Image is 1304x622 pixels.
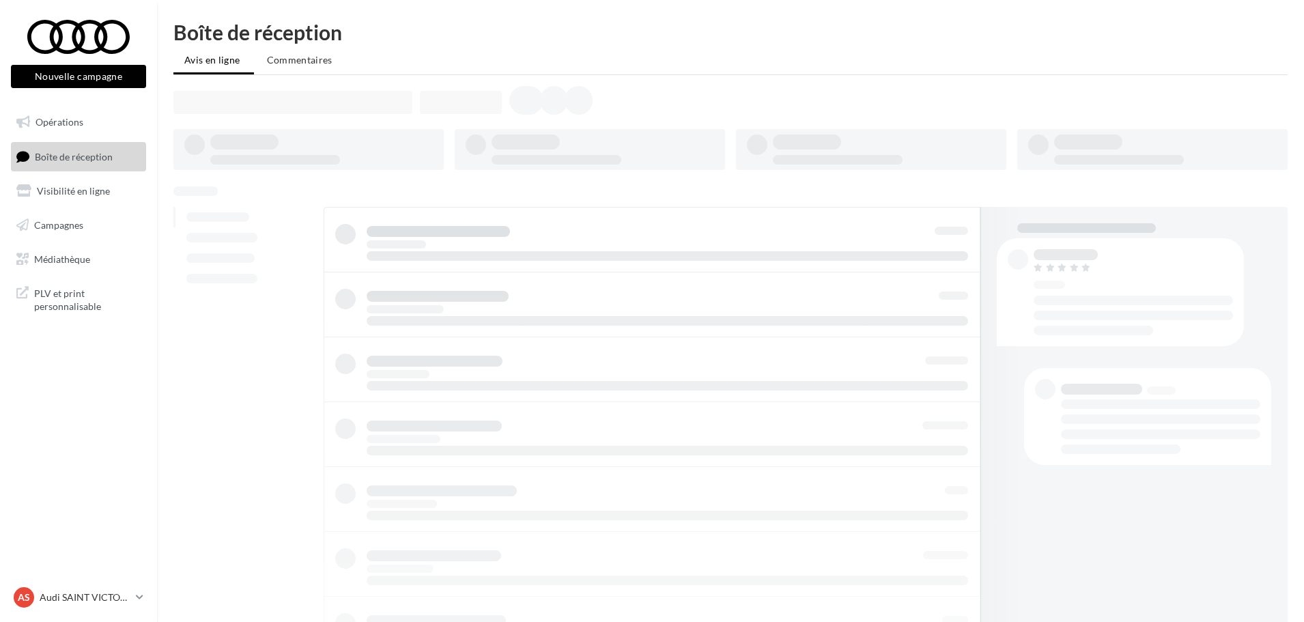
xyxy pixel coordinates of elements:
a: Boîte de réception [8,142,149,171]
button: Nouvelle campagne [11,65,146,88]
a: AS Audi SAINT VICTORET [11,584,146,610]
span: Visibilité en ligne [37,185,110,197]
a: Opérations [8,108,149,137]
span: Opérations [36,116,83,128]
p: Audi SAINT VICTORET [40,591,130,604]
span: Boîte de réception [35,150,113,162]
a: Médiathèque [8,245,149,274]
div: Boîte de réception [173,22,1288,42]
span: AS [18,591,30,604]
a: PLV et print personnalisable [8,279,149,319]
a: Visibilité en ligne [8,177,149,206]
span: Commentaires [267,54,332,66]
span: Médiathèque [34,253,90,264]
a: Campagnes [8,211,149,240]
span: PLV et print personnalisable [34,284,141,313]
span: Campagnes [34,219,83,231]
